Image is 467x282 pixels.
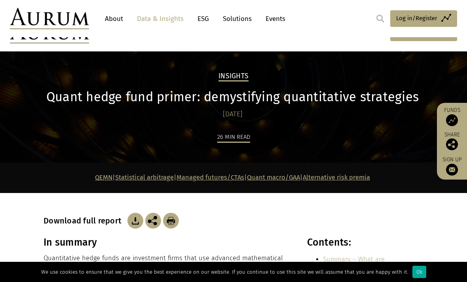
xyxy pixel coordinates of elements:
a: Statistical arbitrage [115,174,174,181]
a: Events [262,11,285,26]
a: QEMN [95,174,112,181]
div: Ok [412,266,426,278]
a: ESG [194,11,213,26]
h3: In summary [44,237,290,248]
h1: Quant hedge fund primer: demystifying quantitative strategies [44,89,421,105]
img: Sign up to our newsletter [446,164,458,176]
h3: Download full report [44,216,125,225]
img: Download Article [163,213,179,229]
img: Share this post [446,138,458,150]
a: Sign up [441,156,463,176]
img: Download Article [127,213,143,229]
a: Funds [441,107,463,126]
a: About [101,11,127,26]
a: Log in/Register [390,10,457,27]
div: 26 min read [217,132,250,143]
a: Summary – What are quantitative hedge funds? [323,256,401,273]
h2: Insights [218,72,249,81]
a: Managed futures/CTAs [177,174,244,181]
img: Share this post [145,213,161,229]
a: Alternative risk premia [303,174,370,181]
a: Solutions [219,11,256,26]
a: Quant macro/GAA [247,174,300,181]
span: Log in/Register [396,13,437,23]
img: Aurum [10,8,89,29]
h3: Contents: [307,237,421,248]
div: Share [441,132,463,150]
img: search.svg [376,15,384,23]
img: Access Funds [446,114,458,126]
a: Data & Insights [133,11,188,26]
strong: | | | | [95,174,370,181]
div: [DATE] [44,109,421,120]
